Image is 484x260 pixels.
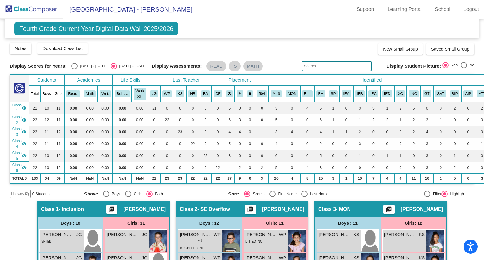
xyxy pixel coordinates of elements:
td: 5 [224,102,235,114]
button: Math [84,90,96,97]
td: 0 [407,150,421,162]
div: [DATE] - [DATE] [78,63,107,69]
th: Placement [224,75,255,86]
td: 0.00 [98,114,113,126]
td: 1 [327,126,340,138]
th: Boys [41,86,53,102]
button: IEB [355,90,365,97]
td: 0 [174,114,187,126]
button: Notes [10,43,32,54]
button: Print Students Details [383,205,395,214]
td: 0 [255,138,269,150]
td: 2 [353,126,367,138]
span: Download Class List [43,46,83,51]
button: Print Students Details [106,205,117,214]
td: 10 [41,150,53,162]
mat-radio-group: Select an option [71,63,146,69]
td: 0 [160,162,174,174]
button: JG [150,90,158,97]
td: 0 [327,150,340,162]
td: 0 [300,114,314,126]
td: 1 [448,150,462,162]
mat-icon: visibility [22,153,27,158]
td: 6 [269,150,284,162]
th: Total [29,86,41,102]
td: 0 [199,126,212,138]
td: 0 [186,102,199,114]
td: 0 [340,138,353,150]
td: 3 [269,102,284,114]
mat-chip: IS [229,61,240,71]
td: 2 [407,126,421,138]
td: 0.00 [113,102,132,114]
td: 0.00 [113,150,132,162]
th: Cross Categorical [394,86,407,102]
td: 0 [255,114,269,126]
th: Academics [64,75,113,86]
button: INC [409,90,419,97]
td: 0 [148,114,160,126]
td: 3 [269,126,284,138]
td: 0 [284,150,300,162]
button: WP [162,90,172,97]
td: 3 [421,114,433,126]
td: 2 [314,138,327,150]
td: 0 [160,138,174,150]
th: SAT [433,86,448,102]
td: 1 [340,126,353,138]
td: 22 [29,150,41,162]
td: 3 [353,138,367,150]
td: 2 [394,102,407,114]
th: William Pichette [160,86,174,102]
td: 0 [148,162,160,174]
td: 0 [300,150,314,162]
th: Keep with students [235,86,245,102]
td: 0.00 [113,126,132,138]
td: 0.00 [82,162,98,174]
td: 0 [199,102,212,114]
button: NR [188,90,197,97]
td: 21 [29,102,41,114]
td: 2 [407,138,421,150]
td: 0 [245,114,255,126]
span: Display Scores for Years: [10,63,67,69]
a: Learning Portal [383,4,427,14]
td: 1 [433,114,448,126]
a: Logout [458,4,484,14]
button: CF [214,90,222,97]
td: 0 [300,126,314,138]
th: English Language Learner [300,86,314,102]
span: Display Assessments: [152,63,202,69]
td: 22 [212,162,224,174]
button: SAT [435,90,446,97]
td: 0 [186,126,199,138]
button: GT [423,90,431,97]
th: Neil Rambaldi [186,86,199,102]
td: 0 [160,126,174,138]
td: 0.00 [64,126,82,138]
td: 22 [29,138,41,150]
button: AIP [463,90,473,97]
button: Writ. [100,90,111,97]
th: Frequent Redirection [314,86,327,102]
th: Inclusion [407,86,421,102]
td: 0 [148,126,160,138]
td: 0 [255,102,269,114]
td: 4 [269,138,284,150]
td: 3 [235,114,245,126]
span: Class 2 [12,114,22,126]
td: 0 [212,114,224,126]
button: Behav. [115,90,130,97]
th: MLSS [269,86,284,102]
td: 0 [199,114,212,126]
td: 3 [353,102,367,114]
td: 2 [366,114,380,126]
mat-radio-group: Select an option [442,62,474,70]
th: IEP Speech Only [327,86,340,102]
td: 23 [29,126,41,138]
td: 0 [461,102,475,114]
th: Behavior Intervention Plan [448,86,462,102]
td: 0 [174,162,187,174]
td: 6 [314,114,327,126]
td: 0.00 [64,150,82,162]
